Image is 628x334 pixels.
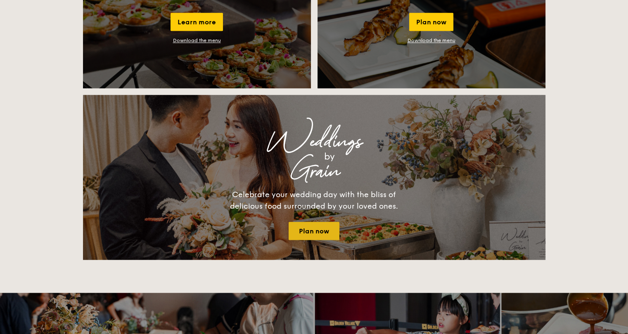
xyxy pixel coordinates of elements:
[408,38,455,43] a: Download the menu
[173,38,221,43] a: Download the menu
[156,134,473,149] div: Weddings
[171,13,223,31] div: Learn more
[221,189,407,212] div: Celebrate your wedding day with the bliss of delicious food surrounded by your loved ones.
[186,149,473,164] div: by
[289,222,339,240] a: Plan now
[156,164,473,179] div: Grain
[409,13,453,31] div: Plan now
